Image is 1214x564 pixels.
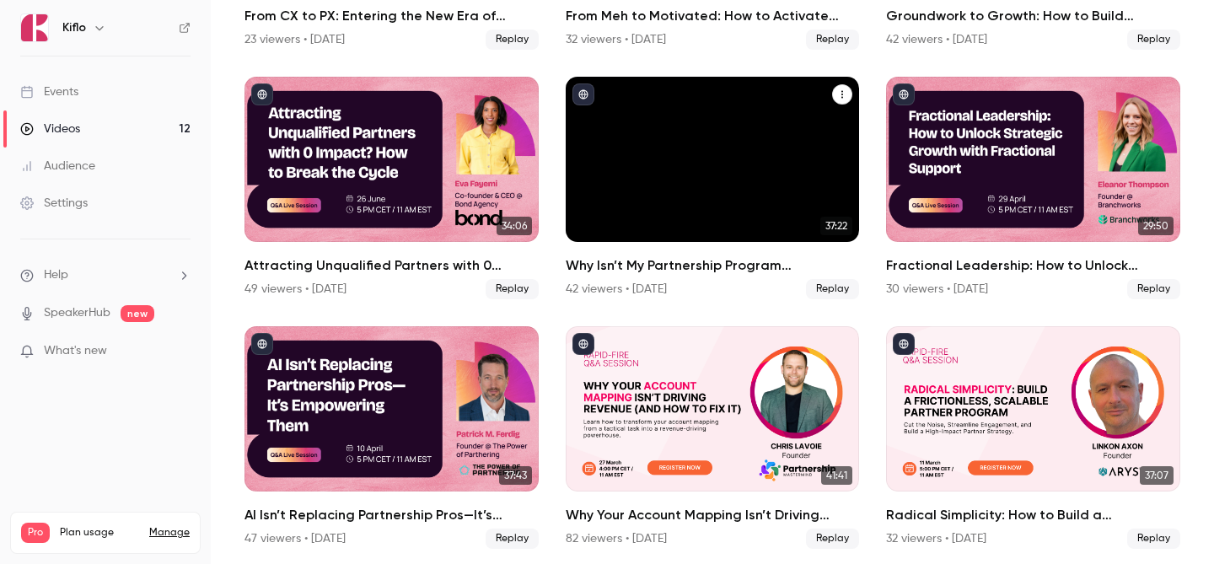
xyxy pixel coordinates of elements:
[806,279,859,299] span: Replay
[244,77,539,299] li: Attracting Unqualified Partners with 0 Impact? How to Break the Cycle
[893,83,915,105] button: published
[62,19,86,36] h6: Kiflo
[572,333,594,355] button: published
[244,530,346,547] div: 47 viewers • [DATE]
[886,326,1180,549] a: 37:07Radical Simplicity: How to Build a Frictionless, Scalable Partner Program32 viewers • [DATE]...
[497,217,532,235] span: 34:06
[486,30,539,50] span: Replay
[886,31,987,48] div: 42 viewers • [DATE]
[21,523,50,543] span: Pro
[244,505,539,525] h2: AI Isn’t Replacing Partnership Pros—It’s Empowering Them
[121,305,154,322] span: new
[566,6,860,26] h2: From Meh to Motivated: How to Activate GTM Teams with FOMO & Competitive Drive
[21,14,48,41] img: Kiflo
[486,529,539,549] span: Replay
[566,530,667,547] div: 82 viewers • [DATE]
[886,326,1180,549] li: Radical Simplicity: How to Build a Frictionless, Scalable Partner Program
[1138,217,1174,235] span: 29:50
[244,326,539,549] li: AI Isn’t Replacing Partnership Pros—It’s Empowering Them
[566,326,860,549] li: Why Your Account Mapping Isn’t Driving Revenue (And How to Fix It)
[566,255,860,276] h2: Why Isn’t My Partnership Program Generating Results & How to Fix It?
[572,83,594,105] button: published
[886,281,988,298] div: 30 viewers • [DATE]
[44,304,110,322] a: SpeakerHub
[251,83,273,105] button: published
[566,505,860,525] h2: Why Your Account Mapping Isn’t Driving Revenue (And How to Fix It)
[821,466,852,485] span: 41:41
[244,281,346,298] div: 49 viewers • [DATE]
[566,77,860,299] a: 37:22Why Isn’t My Partnership Program Generating Results & How to Fix It?42 viewers • [DATE]Replay
[886,6,1180,26] h2: Groundwork to Growth: How to Build Partnerships That Scale
[566,77,860,299] li: Why Isn’t My Partnership Program Generating Results & How to Fix It?
[244,255,539,276] h2: Attracting Unqualified Partners with 0 Impact? How to Break the Cycle
[244,31,345,48] div: 23 viewers • [DATE]
[44,266,68,284] span: Help
[244,326,539,549] a: 37:43AI Isn’t Replacing Partnership Pros—It’s Empowering Them47 viewers • [DATE]Replay
[820,217,852,235] span: 37:22
[20,195,88,212] div: Settings
[1140,466,1174,485] span: 37:07
[806,529,859,549] span: Replay
[244,6,539,26] h2: From CX to PX: Entering the New Era of Partner Experience
[1127,30,1180,50] span: Replay
[170,344,191,359] iframe: Noticeable Trigger
[20,158,95,175] div: Audience
[20,83,78,100] div: Events
[486,279,539,299] span: Replay
[886,255,1180,276] h2: Fractional Leadership: How to Unlock Strategic Growth with Fractional Support
[60,526,139,540] span: Plan usage
[566,31,666,48] div: 32 viewers • [DATE]
[251,333,273,355] button: published
[566,281,667,298] div: 42 viewers • [DATE]
[44,342,107,360] span: What's new
[886,505,1180,525] h2: Radical Simplicity: How to Build a Frictionless, Scalable Partner Program
[149,526,190,540] a: Manage
[886,77,1180,299] li: Fractional Leadership: How to Unlock Strategic Growth with Fractional Support
[886,530,986,547] div: 32 viewers • [DATE]
[566,326,860,549] a: 41:41Why Your Account Mapping Isn’t Driving Revenue (And How to Fix It)82 viewers • [DATE]Replay
[1127,279,1180,299] span: Replay
[1127,529,1180,549] span: Replay
[499,466,532,485] span: 37:43
[886,77,1180,299] a: 29:50Fractional Leadership: How to Unlock Strategic Growth with Fractional Support30 viewers • [D...
[244,77,539,299] a: 34:06Attracting Unqualified Partners with 0 Impact? How to Break the Cycle49 viewers • [DATE]Replay
[893,333,915,355] button: published
[20,121,80,137] div: Videos
[806,30,859,50] span: Replay
[20,266,191,284] li: help-dropdown-opener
